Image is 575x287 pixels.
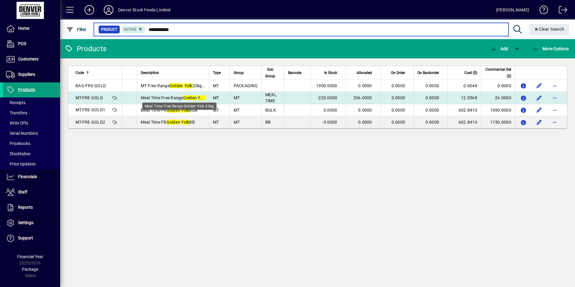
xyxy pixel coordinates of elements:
span: 0.0000 [358,120,372,125]
a: Knowledge Base [535,1,548,21]
span: 0.0000 [392,83,405,88]
span: Package [22,267,38,272]
em: Golden [167,108,180,113]
span: BAG-FRE-GOLD [75,83,106,88]
div: [PERSON_NAME] [496,5,529,15]
span: Allocated [357,69,372,76]
a: Price Updates [3,159,60,169]
span: 0.0000 [392,120,405,125]
a: Staff [3,185,60,200]
button: Edit [534,117,544,127]
span: Product [101,26,117,32]
span: Sub Group [265,66,275,79]
a: POS [3,36,60,51]
span: On Backorder [417,69,439,76]
span: Financial Year [17,254,43,259]
span: Receipts [6,100,26,105]
span: On Order [391,69,405,76]
span: MT [234,120,240,125]
span: Reports [18,205,33,210]
span: 0.0000 [426,83,439,88]
em: Golden [170,83,183,88]
span: Settings [18,220,33,225]
span: 0.0000 [426,108,439,113]
a: Write Offs [3,118,60,128]
a: Serial Numbers [3,128,60,138]
span: BULK [265,108,276,113]
button: Add [80,5,99,15]
span: MT [234,95,240,100]
div: Type [213,69,226,76]
span: More Options [532,46,569,51]
span: Customers [18,57,38,61]
span: Suppliers [18,72,35,77]
span: POS [18,41,26,46]
span: Home [18,26,29,31]
button: More options [550,105,560,115]
td: 0.6048 [447,80,481,92]
td: 12.0568 [447,92,481,104]
span: 206.0000 [353,95,372,100]
span: Type [213,69,221,76]
span: Write Offs [6,121,28,125]
em: Golden [183,95,197,100]
a: Stocktakes [3,149,60,159]
button: Edit [534,81,544,91]
div: Allocated [349,69,377,76]
mat-chip: Activation Status: Active [121,26,146,33]
button: Add [488,43,509,54]
div: Sub Group [265,66,281,79]
span: MT [213,108,219,113]
span: Code [75,69,84,76]
a: Support [3,231,60,246]
td: 1150.0000 [481,116,515,128]
em: Yolk [184,83,192,88]
button: More options [550,93,560,103]
div: Meal Time Free Range Golden Yolk 20kg [142,103,217,110]
td: 0.0000 [481,80,515,92]
a: Customers [3,52,60,67]
div: On Backorder [417,69,444,76]
span: Commercial Del ($) [485,66,511,79]
a: Settings [3,215,60,230]
span: MT [213,83,219,88]
span: Financials [18,174,37,179]
span: -220.0000 [317,95,337,100]
em: Yolk [198,95,206,100]
span: MT [234,108,240,113]
div: Description [141,69,205,76]
span: Barcode [288,69,301,76]
button: Edit [534,93,544,103]
span: 0.0000 [324,108,337,113]
span: Stocktakes [6,151,30,156]
span: BB [265,120,271,125]
span: Staff [18,190,27,194]
div: Code [75,69,118,76]
span: 1900.0000 [316,83,337,88]
span: 0.0000 [426,120,439,125]
div: In Stock [314,69,343,76]
td: 1050.0000 [481,104,515,116]
span: Products [18,87,35,92]
span: In Stock [324,69,337,76]
a: Home [3,21,60,36]
td: 602.8410 [447,104,481,116]
span: MT [213,95,219,100]
div: Products [65,44,106,54]
span: 0.0000 [358,108,372,113]
span: Cost ($) [464,69,477,76]
span: Serial Numbers [6,131,38,136]
span: 0.0000 [392,108,405,113]
span: 0.0000 [392,95,405,100]
a: Financials [3,169,60,184]
span: 0.0000 [358,83,372,88]
span: Group [234,69,244,76]
span: Price Updates [6,162,35,166]
button: Clear [529,24,569,35]
em: Yolk [181,108,189,113]
button: Profile [99,5,118,15]
span: Meal Time Free Range 20kg [141,95,216,100]
div: Denver Stock Feeds Limited [118,5,171,15]
span: Filter [66,27,87,32]
div: Group [234,69,258,76]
